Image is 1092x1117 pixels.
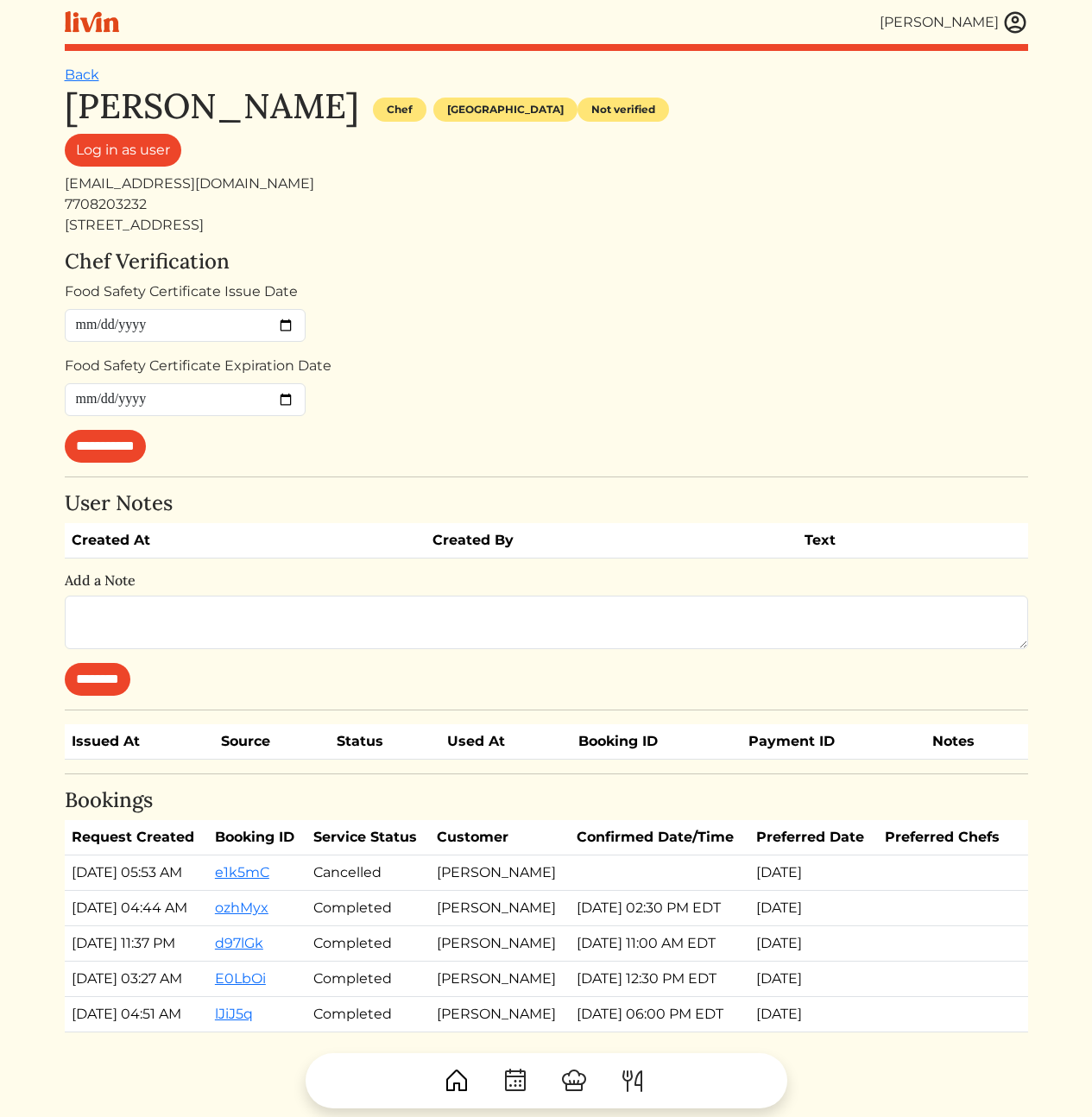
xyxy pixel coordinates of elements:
label: Food Safety Certificate Expiration Date [65,356,331,376]
td: [DATE] 05:53 AM [65,855,208,890]
td: [DATE] [749,925,877,961]
th: Status [330,724,440,760]
img: user_account-e6e16d2ec92f44fc35f99ef0dc9cddf60790bfa021a6ecb1c896eb5d2907b31c.svg [1002,9,1028,35]
td: [DATE] 03:27 AM [65,961,208,996]
h6: Add a Note [65,572,1028,589]
td: [DATE] 11:37 PM [65,925,208,961]
h4: Bookings [65,788,1028,813]
th: Preferred Chefs [878,820,1013,855]
div: [PERSON_NAME] [880,12,999,33]
th: Source [214,724,330,760]
a: ozhMyx [215,899,268,916]
th: Confirmed Date/Time [570,820,749,855]
div: [STREET_ADDRESS] [65,215,1028,236]
td: [DATE] 12:30 PM EDT [570,961,749,996]
td: Completed [306,961,430,996]
td: [DATE] [749,855,877,890]
td: [DATE] 04:44 AM [65,890,208,925]
th: Notes [925,724,1028,760]
a: lJiJ5q [215,1006,253,1022]
th: Booking ID [571,724,742,760]
td: [DATE] 06:00 PM EDT [570,996,749,1032]
div: Chef [373,98,426,122]
div: [EMAIL_ADDRESS][DOMAIN_NAME] [65,174,1028,194]
th: Preferred Date [749,820,877,855]
th: Text [798,523,974,558]
th: Request Created [65,820,208,855]
a: Back [65,66,99,83]
img: ForkKnife-55491504ffdb50bab0c1e09e7649658475375261d09fd45db06cec23bce548bf.svg [619,1067,647,1095]
div: Not verified [578,98,669,122]
td: [DATE] 02:30 PM EDT [570,890,749,925]
td: [DATE] [749,890,877,925]
a: E0LbOi [215,970,266,987]
td: [DATE] [749,996,877,1032]
td: [PERSON_NAME] [430,925,570,961]
td: [PERSON_NAME] [430,961,570,996]
td: Completed [306,996,430,1032]
h1: [PERSON_NAME] [65,85,359,127]
a: e1k5mC [215,864,269,880]
th: Issued At [65,724,215,760]
img: ChefHat-a374fb509e4f37eb0702ca99f5f64f3b6956810f32a249b33092029f8484b388.svg [560,1067,588,1095]
a: d97lGk [215,935,263,951]
h4: Chef Verification [65,249,1028,275]
th: Created At [65,523,426,558]
td: Completed [306,925,430,961]
img: CalendarDots-5bcf9d9080389f2a281d69619e1c85352834be518fbc73d9501aef674afc0d57.svg [502,1067,529,1095]
h4: User Notes [65,491,1028,516]
td: [PERSON_NAME] [430,996,570,1032]
label: Food Safety Certificate Issue Date [65,281,298,302]
img: House-9bf13187bcbb5817f509fe5e7408150f90897510c4275e13d0d5fca38e0b5951.svg [443,1067,470,1095]
th: Created By [426,523,798,558]
th: Customer [430,820,570,855]
th: Service Status [306,820,430,855]
td: [DATE] 04:51 AM [65,996,208,1032]
td: Completed [306,890,430,925]
td: [PERSON_NAME] [430,890,570,925]
img: livin-logo-a0d97d1a881af30f6274990eb6222085a2533c92bbd1e4f22c21b4f0d0e3210c.svg [65,11,119,33]
th: Booking ID [208,820,306,855]
th: Payment ID [742,724,925,760]
td: Cancelled [306,855,430,890]
a: Log in as user [65,134,181,167]
div: [GEOGRAPHIC_DATA] [433,98,578,122]
td: [DATE] [749,961,877,996]
td: [PERSON_NAME] [430,855,570,890]
th: Used At [440,724,571,760]
div: 7708203232 [65,194,1028,215]
td: [DATE] 11:00 AM EDT [570,925,749,961]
